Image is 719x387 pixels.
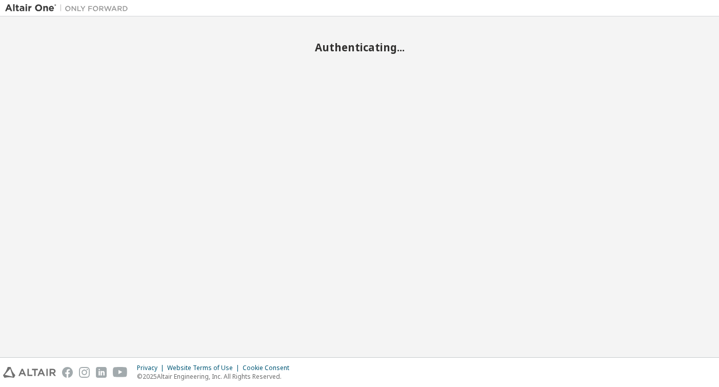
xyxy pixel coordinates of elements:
img: linkedin.svg [96,367,107,378]
img: instagram.svg [79,367,90,378]
p: © 2025 Altair Engineering, Inc. All Rights Reserved. [137,372,295,381]
img: youtube.svg [113,367,128,378]
img: facebook.svg [62,367,73,378]
img: Altair One [5,3,133,13]
h2: Authenticating... [5,41,714,54]
img: altair_logo.svg [3,367,56,378]
div: Website Terms of Use [167,364,243,372]
div: Privacy [137,364,167,372]
div: Cookie Consent [243,364,295,372]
